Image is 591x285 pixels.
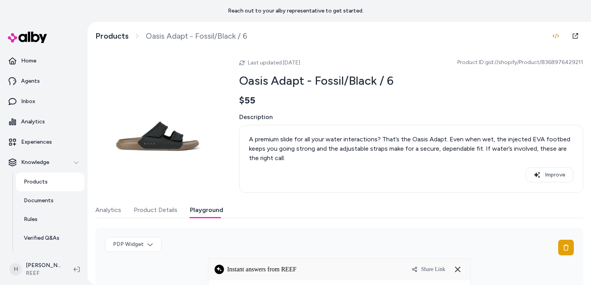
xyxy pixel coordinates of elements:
[134,202,177,218] button: Product Details
[16,229,84,248] a: Verified Q&As
[21,98,35,105] p: Inbox
[21,118,45,126] p: Analytics
[21,57,36,65] p: Home
[190,202,223,218] button: Playground
[3,72,84,91] a: Agents
[16,173,84,191] a: Products
[146,31,247,41] span: Oasis Adapt - Fossil/Black / 6
[239,94,255,106] span: $55
[24,216,38,223] p: Rules
[26,262,61,269] p: [PERSON_NAME]
[113,240,144,248] span: PDP Widget
[16,248,84,266] a: Reviews
[228,7,364,15] p: Reach out to your alby representative to get started.
[16,191,84,210] a: Documents
[239,73,583,88] h2: Oasis Adapt - Fossil/Black / 6
[95,53,220,178] img: CJ8440_OASIS_DOUBLE_UP_ADJUSTABLE_FOSSIL_BLACK_RS-900x900-c4cc11b.png
[5,257,67,282] button: H[PERSON_NAME]REEF
[21,159,49,166] p: Knowledge
[3,92,84,111] a: Inbox
[3,153,84,172] button: Knowledge
[249,135,573,163] div: A premium slide for all your water interactions? That’s the Oasis Adapt. Even when wet, the injec...
[21,77,40,85] p: Agents
[248,59,300,66] span: Last updated [DATE]
[105,237,161,252] button: PDP Widget
[26,269,61,277] span: REEF
[95,31,129,41] a: Products
[457,59,583,66] span: Product ID: gid://shopify/Product/8368976429211
[95,31,247,41] nav: breadcrumb
[24,234,59,242] p: Verified Q&As
[16,210,84,229] a: Rules
[3,133,84,151] a: Experiences
[95,202,121,218] button: Analytics
[21,138,52,146] p: Experiences
[526,167,573,182] button: Improve
[24,197,54,205] p: Documents
[3,52,84,70] a: Home
[8,32,47,43] img: alby Logo
[9,263,22,276] span: H
[24,178,48,186] p: Products
[3,112,84,131] a: Analytics
[239,112,583,122] span: Description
